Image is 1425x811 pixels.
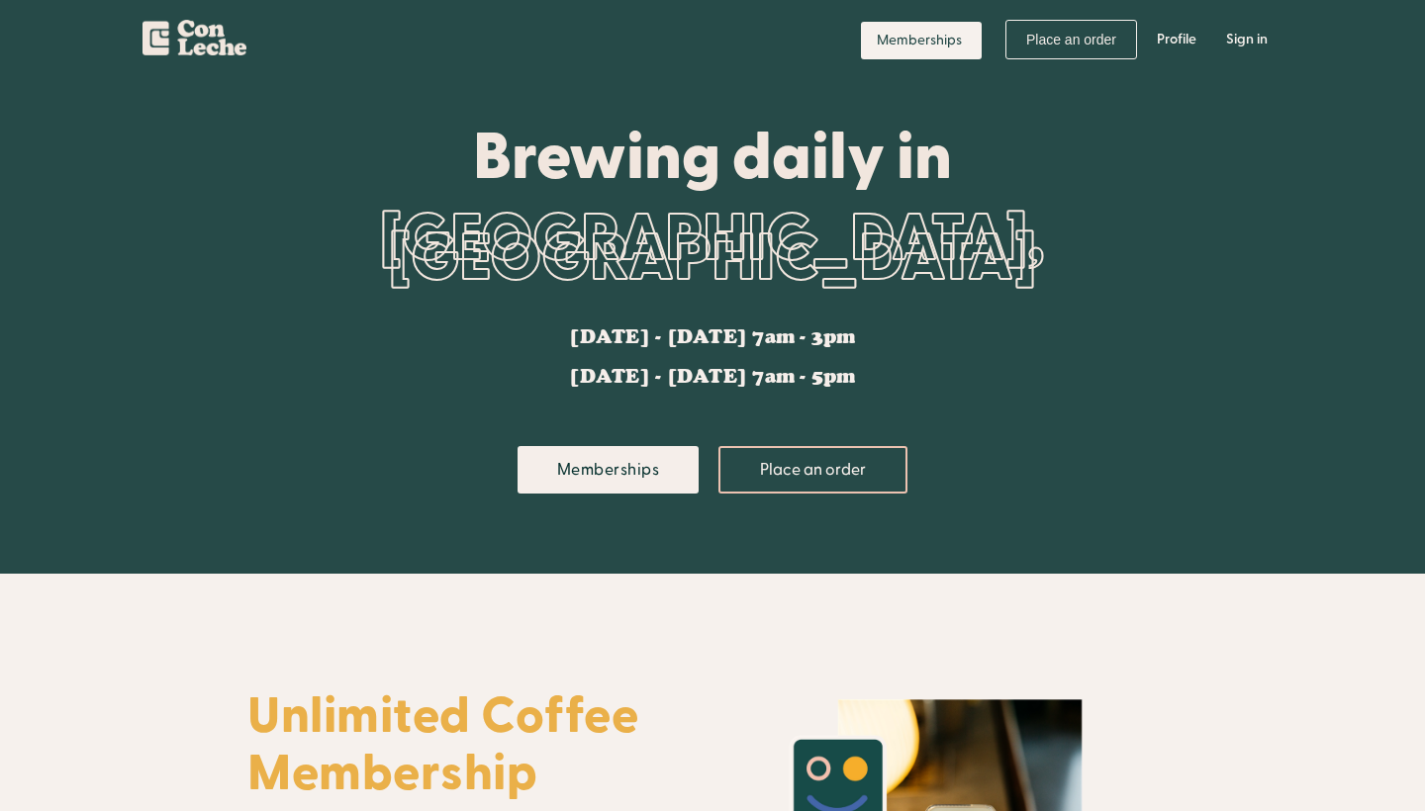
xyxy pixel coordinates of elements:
[718,446,907,494] a: Place an order
[142,10,246,63] a: home
[1005,20,1137,59] a: Place an order
[861,22,982,59] a: Memberships
[247,190,1178,309] div: [GEOGRAPHIC_DATA], [GEOGRAPHIC_DATA]
[569,327,855,387] div: [DATE] - [DATE] 7am - 3pm [DATE] - [DATE] 7am - 5pm
[247,688,693,803] h1: Unlimited Coffee Membership
[247,121,1178,190] div: Brewing daily in
[518,446,700,494] a: Memberships
[1142,10,1211,69] a: Profile
[1211,10,1282,69] a: Sign in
